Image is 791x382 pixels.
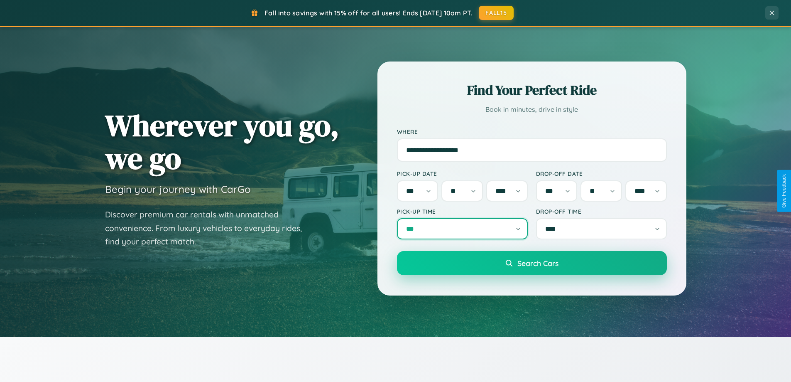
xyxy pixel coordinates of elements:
button: FALL15 [479,6,514,20]
label: Drop-off Time [536,208,667,215]
h3: Begin your journey with CarGo [105,183,251,195]
span: Fall into savings with 15% off for all users! Ends [DATE] 10am PT. [264,9,473,17]
span: Search Cars [517,259,558,268]
button: Search Cars [397,251,667,275]
h2: Find Your Perfect Ride [397,81,667,99]
div: Give Feedback [781,174,787,208]
p: Discover premium car rentals with unmatched convenience. From luxury vehicles to everyday rides, ... [105,208,313,249]
label: Where [397,128,667,135]
label: Drop-off Date [536,170,667,177]
h1: Wherever you go, we go [105,109,339,175]
label: Pick-up Time [397,208,528,215]
label: Pick-up Date [397,170,528,177]
p: Book in minutes, drive in style [397,104,667,116]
